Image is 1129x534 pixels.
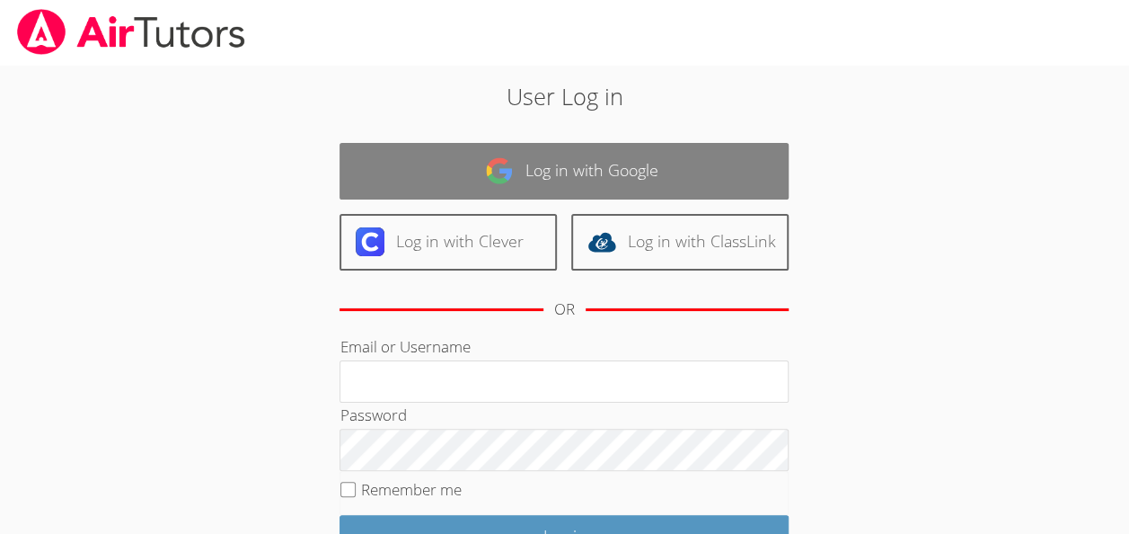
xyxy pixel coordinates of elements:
a: Log in with Clever [340,214,557,271]
a: Log in with ClassLink [571,214,789,271]
img: google-logo-50288ca7cdecda66e5e0955fdab243c47b7ad437acaf1139b6f446037453330a.svg [485,156,514,185]
label: Email or Username [340,336,470,357]
a: Log in with Google [340,143,789,200]
img: clever-logo-6eab21bc6e7a338710f1a6ff85c0baf02591cd810cc4098c63d3a4b26e2feb20.svg [356,227,384,256]
label: Remember me [361,479,462,500]
div: OR [554,297,575,323]
img: airtutors_banner-c4298cdbf04f3fff15de1276eac7730deb9818008684d7c2e4769d2f7ddbe033.png [15,9,247,55]
img: classlink-logo-d6bb404cc1216ec64c9a2012d9dc4662098be43eaf13dc465df04b49fa7ab582.svg [587,227,616,256]
h2: User Log in [260,79,869,113]
label: Password [340,405,406,425]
